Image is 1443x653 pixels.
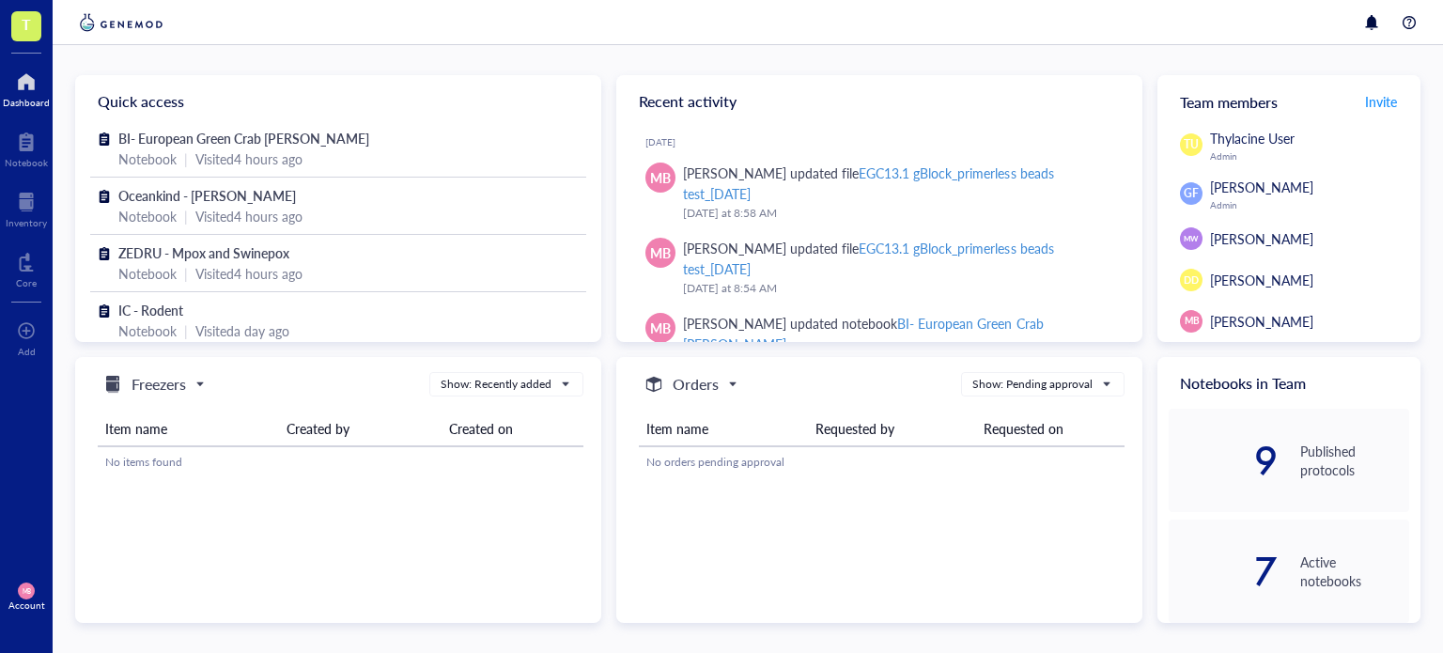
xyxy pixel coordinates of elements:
[1300,552,1409,590] div: Active notebooks
[1184,136,1199,153] span: TU
[6,217,47,228] div: Inventory
[1184,233,1199,244] span: MW
[1210,129,1295,148] span: Thylacine User
[118,148,177,169] div: Notebook
[976,412,1125,446] th: Requested on
[645,136,1127,148] div: [DATE]
[1157,357,1420,410] div: Notebooks in Team
[75,75,601,128] div: Quick access
[1364,86,1398,117] button: Invite
[98,412,279,446] th: Item name
[673,373,719,396] h5: Orders
[118,129,369,148] span: BI- European Green Crab [PERSON_NAME]
[195,148,303,169] div: Visited 4 hours ago
[1210,150,1409,162] div: Admin
[650,167,671,188] span: MB
[1210,229,1313,248] span: [PERSON_NAME]
[683,239,1054,278] div: EGC13.1 gBlock_primerless beads test_[DATE]
[631,230,1127,305] a: MB[PERSON_NAME] updated fileEGC13.1 gBlock_primerless beads test_[DATE][DATE] at 8:54 AM
[1157,75,1420,128] div: Team members
[442,412,583,446] th: Created on
[683,163,1054,203] div: EGC13.1 gBlock_primerless beads test_[DATE]
[16,277,37,288] div: Core
[616,75,1142,128] div: Recent activity
[195,320,289,341] div: Visited a day ago
[279,412,441,446] th: Created by
[1300,442,1409,479] div: Published protocols
[1184,272,1199,288] span: DD
[683,238,1112,279] div: [PERSON_NAME] updated file
[1210,312,1313,331] span: [PERSON_NAME]
[5,127,48,168] a: Notebook
[1210,178,1313,196] span: [PERSON_NAME]
[683,163,1112,204] div: [PERSON_NAME] updated file
[132,373,186,396] h5: Freezers
[808,412,977,446] th: Requested by
[3,67,50,108] a: Dashboard
[1169,445,1278,475] div: 9
[1184,314,1199,328] span: MB
[118,263,177,284] div: Notebook
[118,301,183,319] span: IC - Rodent
[118,186,296,205] span: Oceankind - [PERSON_NAME]
[75,11,167,34] img: genemod-logo
[6,187,47,228] a: Inventory
[184,206,188,226] div: |
[441,376,551,393] div: Show: Recently added
[118,243,289,262] span: ZEDRU - Mpox and Swinepox
[22,587,30,595] span: MB
[195,206,303,226] div: Visited 4 hours ago
[631,305,1127,381] a: MB[PERSON_NAME] updated notebookBI- European Green Crab [PERSON_NAME][DATE] at 8:53 AM
[5,157,48,168] div: Notebook
[105,454,576,471] div: No items found
[650,242,671,263] span: MB
[1210,199,1409,210] div: Admin
[184,263,188,284] div: |
[18,346,36,357] div: Add
[195,263,303,284] div: Visited 4 hours ago
[184,320,188,341] div: |
[1365,92,1397,111] span: Invite
[8,599,45,611] div: Account
[118,206,177,226] div: Notebook
[16,247,37,288] a: Core
[631,155,1127,230] a: MB[PERSON_NAME] updated fileEGC13.1 gBlock_primerless beads test_[DATE][DATE] at 8:58 AM
[118,320,177,341] div: Notebook
[22,12,31,36] span: T
[1210,271,1313,289] span: [PERSON_NAME]
[3,97,50,108] div: Dashboard
[683,204,1112,223] div: [DATE] at 8:58 AM
[646,454,1117,471] div: No orders pending approval
[639,412,808,446] th: Item name
[972,376,1093,393] div: Show: Pending approval
[683,279,1112,298] div: [DATE] at 8:54 AM
[1184,185,1199,202] span: GF
[1169,556,1278,586] div: 7
[184,148,188,169] div: |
